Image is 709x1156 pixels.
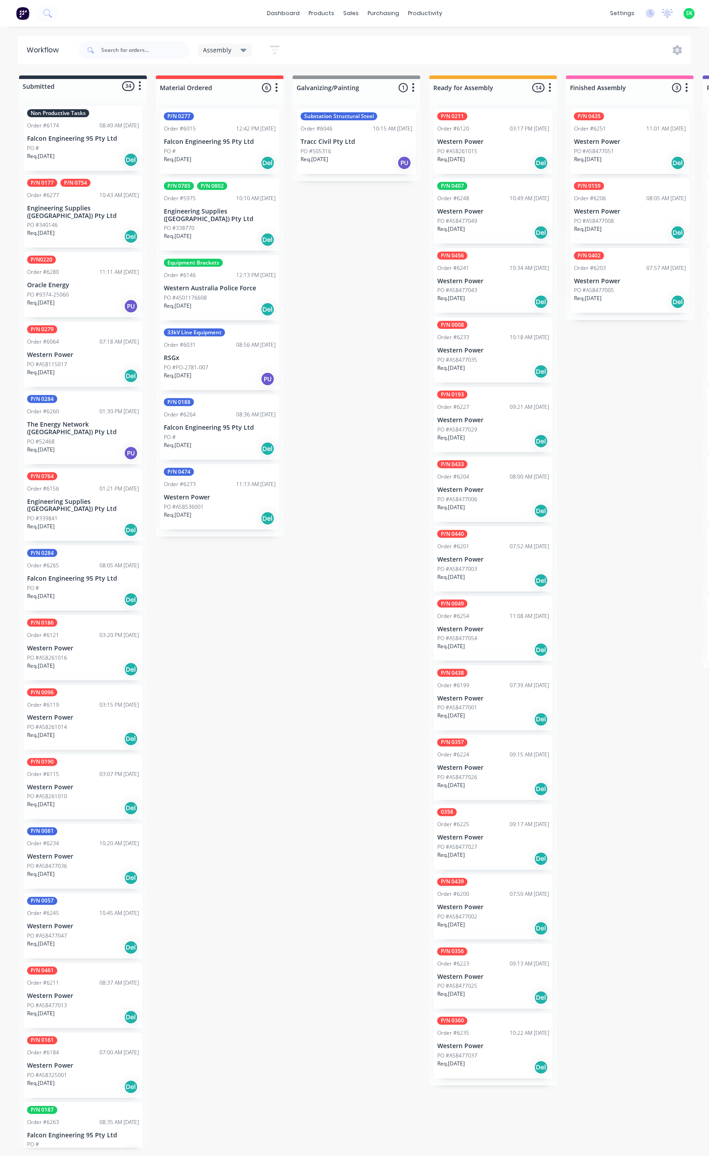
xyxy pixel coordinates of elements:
[437,921,465,929] p: Req. [DATE]
[124,593,138,607] div: Del
[261,372,275,386] div: PU
[164,182,194,190] div: P/N 0785
[24,546,143,611] div: P/N 0284Order #626508:05 AM [DATE]Falcon Engineering 95 Pty LtdPO #Req.[DATE]Del
[24,322,143,387] div: P/N 0279Order #606407:18 AM [DATE]Western PowerPO #A58115017Req.[DATE]Del
[510,681,549,689] div: 07:39 AM [DATE]
[437,147,477,155] p: PO #A58261015
[27,109,89,117] div: Non Productive Tasks
[510,473,549,481] div: 08:00 AM [DATE]
[434,596,553,661] div: P/N 0049Order #625411:08 AM [DATE]Western PowerPO #A58477054Req.[DATE]Del
[301,138,412,146] p: Tracc Civil Pty Ltd
[397,156,412,170] div: PU
[301,125,333,133] div: Order #6046
[164,441,191,449] p: Req. [DATE]
[301,147,331,155] p: PO #505316
[437,573,465,581] p: Req. [DATE]
[164,398,194,406] div: P/N 0188
[437,473,469,481] div: Order #6204
[574,252,604,260] div: P/N 0402
[510,612,549,620] div: 11:08 AM [DATE]
[124,523,138,537] div: Del
[27,325,57,333] div: P/N 0279
[236,411,276,419] div: 08:36 AM [DATE]
[124,369,138,383] div: Del
[27,619,57,627] div: P/N 0186
[27,967,57,975] div: P/N 0461
[124,299,138,313] div: PU
[101,41,189,59] input: Search for orders...
[437,960,469,968] div: Order #6223
[164,147,176,155] p: PO #
[437,764,549,772] p: Western Power
[27,758,57,766] div: P/N 0190
[437,669,467,677] div: P/N 0438
[510,333,549,341] div: 10:18 AM [DATE]
[160,178,279,251] div: P/N 0785P/N 0802Order #597510:10 AM [DATE]Engineering Supplies ([GEOGRAPHIC_DATA]) Pty LtdPO #338...
[574,217,614,225] p: PO #A58477008
[99,701,139,709] div: 03:15 PM [DATE]
[534,991,548,1005] div: Del
[534,574,548,588] div: Del
[510,403,549,411] div: 09:21 AM [DATE]
[27,897,57,905] div: P/N 0057
[24,106,143,171] div: Non Productive TasksOrder #617408:49 AM [DATE]Falcon Engineering 95 Pty LtdPO #Req.[DATE]Del
[164,155,191,163] p: Req. [DATE]
[99,840,139,848] div: 10:20 AM [DATE]
[437,356,477,364] p: PO #A58477035
[99,771,139,779] div: 03:07 PM [DATE]
[27,515,58,523] p: PO #339841
[437,600,467,608] div: P/N 0049
[99,485,139,493] div: 01:21 PM [DATE]
[437,182,467,190] div: P/N 0407
[437,155,465,163] p: Req. [DATE]
[437,294,465,302] p: Req. [DATE]
[437,486,549,494] p: Western Power
[60,179,91,187] div: P/N 0754
[373,125,412,133] div: 10:15 AM [DATE]
[261,442,275,456] div: Del
[27,784,139,792] p: Western Power
[164,271,196,279] div: Order #6146
[434,248,553,313] div: P/N 0456Order #624110:34 AM [DATE]Western PowerPO #A58477043Req.[DATE]Del
[236,194,276,202] div: 10:10 AM [DATE]
[261,156,275,170] div: Del
[99,191,139,199] div: 10:43 AM [DATE]
[27,179,57,187] div: P/N 0177
[437,391,467,399] div: P/N 0193
[27,932,67,940] p: PO #A58477047
[124,153,138,167] div: Del
[574,138,686,146] p: Western Power
[437,364,465,372] p: Req. [DATE]
[434,387,553,452] div: P/N 0193Order #622709:21 AM [DATE]Western PowerPO #A58477029Req.[DATE]Del
[434,1013,553,1079] div: P/N 0360Order #623510:22 AM [DATE]Western PowerPO #A58477037Req.[DATE]Del
[27,645,139,652] p: Western Power
[437,751,469,759] div: Order #6224
[510,751,549,759] div: 09:15 AM [DATE]
[24,469,143,542] div: P/N 0764Order #615601:21 PM [DATE]Engineering Supplies ([GEOGRAPHIC_DATA]) Pty LtdPO #339841Req.[...
[164,372,191,380] p: Req. [DATE]
[574,125,606,133] div: Order #6251
[164,494,276,501] p: Western Power
[671,226,685,240] div: Del
[27,498,139,513] p: Engineering Supplies ([GEOGRAPHIC_DATA]) Pty Ltd
[510,264,549,272] div: 10:34 AM [DATE]
[437,542,469,550] div: Order #6201
[164,285,276,292] p: Western Australia Police Force
[27,281,139,289] p: Oracle Energy
[164,208,276,223] p: Engineering Supplies ([GEOGRAPHIC_DATA]) Pty Ltd
[99,910,139,918] div: 10:45 AM [DATE]
[534,922,548,936] div: Del
[437,704,477,712] p: PO #A58477001
[99,122,139,130] div: 08:49 AM [DATE]
[27,485,59,493] div: Order #6156
[534,852,548,866] div: Del
[437,347,549,354] p: Western Power
[27,191,59,199] div: Order #6277
[164,354,276,362] p: RSGx
[27,662,55,670] p: Req. [DATE]
[434,944,553,1010] div: P/N 0356Order #622309:13 AM [DATE]Western PowerPO #A58477025Req.[DATE]Del
[164,294,207,302] p: PO #4501176608
[27,446,55,454] p: Req. [DATE]
[570,178,689,244] div: P/N 0159Order #620608:05 AM [DATE]Western PowerPO #A58477008Req.[DATE]Del
[164,224,194,232] p: PO #338770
